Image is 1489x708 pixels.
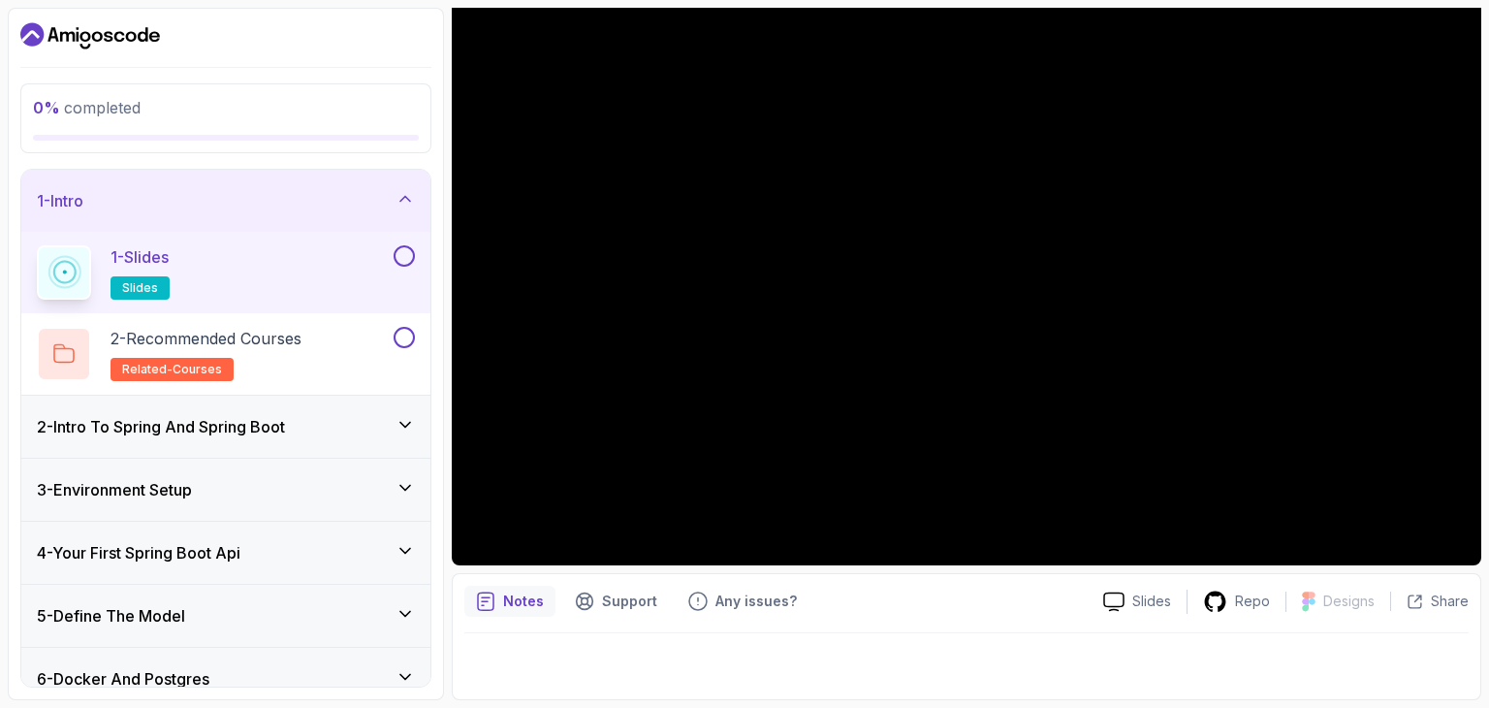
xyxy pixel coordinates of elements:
[37,189,83,212] h3: 1 - Intro
[37,604,185,628] h3: 5 - Define The Model
[37,667,209,691] h3: 6 - Docker And Postgres
[33,98,60,117] span: 0 %
[1235,592,1270,611] p: Repo
[37,415,285,438] h3: 2 - Intro To Spring And Spring Boot
[1323,592,1375,611] p: Designs
[1390,592,1469,611] button: Share
[111,245,169,269] p: 1 - Slides
[37,541,240,564] h3: 4 - Your First Spring Boot Api
[464,586,555,617] button: notes button
[21,459,430,521] button: 3-Environment Setup
[21,585,430,647] button: 5-Define The Model
[503,592,544,611] p: Notes
[1431,592,1469,611] p: Share
[1132,592,1171,611] p: Slides
[21,522,430,584] button: 4-Your First Spring Boot Api
[20,20,160,51] a: Dashboard
[37,478,192,501] h3: 3 - Environment Setup
[111,327,301,350] p: 2 - Recommended Courses
[563,586,669,617] button: Support button
[33,98,141,117] span: completed
[21,396,430,458] button: 2-Intro To Spring And Spring Boot
[37,327,415,381] button: 2-Recommended Coursesrelated-courses
[122,362,222,377] span: related-courses
[1088,592,1187,612] a: Slides
[715,592,797,611] p: Any issues?
[21,170,430,232] button: 1-Intro
[122,280,158,296] span: slides
[677,586,808,617] button: Feedback button
[1188,590,1285,614] a: Repo
[37,245,415,300] button: 1-Slidesslides
[602,592,657,611] p: Support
